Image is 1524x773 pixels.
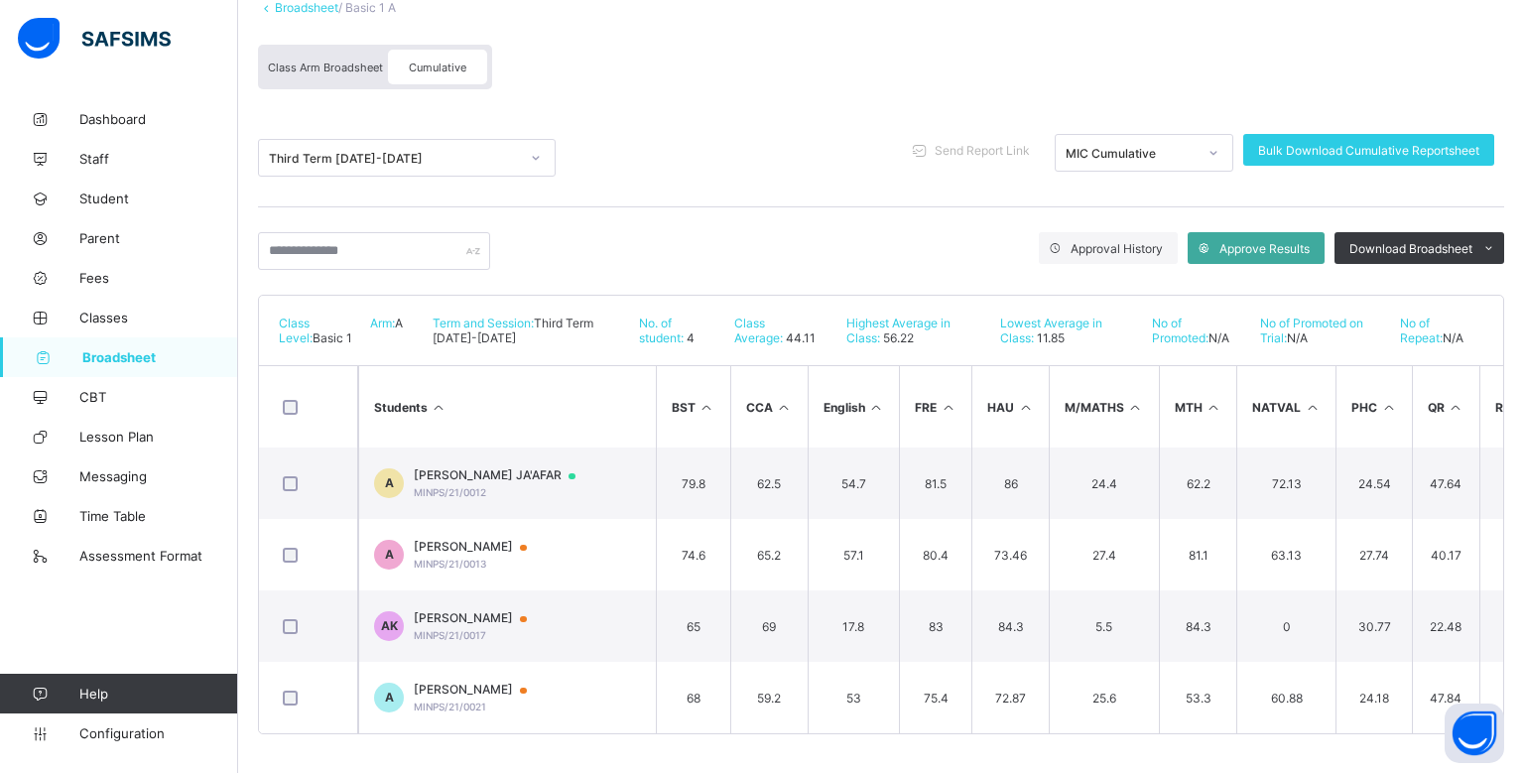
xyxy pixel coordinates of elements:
[656,662,730,733] td: 68
[808,366,900,448] th: English
[808,519,900,590] td: 57.1
[940,400,956,415] i: Sort in Ascending Order
[414,558,486,570] span: MINPS/21/0013
[79,389,238,405] span: CBT
[1260,316,1363,345] span: No of Promoted on Trial:
[783,330,816,345] span: 44.11
[808,662,900,733] td: 53
[269,151,519,166] div: Third Term [DATE]-[DATE]
[656,590,730,662] td: 65
[1445,704,1504,763] button: Open asap
[899,662,971,733] td: 75.4
[79,310,238,325] span: Classes
[414,486,486,498] span: MINPS/21/0012
[1159,590,1237,662] td: 84.3
[656,519,730,590] td: 74.6
[1049,448,1159,519] td: 24.4
[1000,316,1102,345] span: Lowest Average in Class:
[1159,519,1237,590] td: 81.1
[395,316,403,330] span: A
[1236,366,1335,448] th: NATVAL
[82,349,238,365] span: Broadsheet
[79,686,237,702] span: Help
[971,519,1049,590] td: 73.46
[381,618,398,633] span: AK
[1049,662,1159,733] td: 25.6
[409,61,466,74] span: Cumulative
[414,610,546,626] span: [PERSON_NAME]
[1159,366,1237,448] th: MTH
[684,330,695,345] span: 4
[899,366,971,448] th: FRE
[1304,400,1321,415] i: Sort in Ascending Order
[79,725,237,741] span: Configuration
[268,61,383,74] span: Class Arm Broadsheet
[971,590,1049,662] td: 84.3
[433,316,593,345] span: Third Term [DATE]-[DATE]
[730,662,808,733] td: 59.2
[808,590,900,662] td: 17.8
[414,682,546,698] span: [PERSON_NAME]
[1219,241,1310,256] span: Approve Results
[730,448,808,519] td: 62.5
[730,519,808,590] td: 65.2
[971,366,1049,448] th: HAU
[1236,662,1335,733] td: 60.88
[1335,590,1412,662] td: 30.77
[1206,400,1222,415] i: Sort in Ascending Order
[433,316,534,330] span: Term and Session:
[79,151,238,167] span: Staff
[1335,366,1412,448] th: PHC
[899,448,971,519] td: 81.5
[880,330,914,345] span: 56.22
[79,548,238,564] span: Assessment Format
[79,508,238,524] span: Time Table
[730,590,808,662] td: 69
[656,448,730,519] td: 79.8
[385,690,394,705] span: A
[698,400,715,415] i: Sort in Ascending Order
[1049,590,1159,662] td: 5.5
[414,629,486,641] span: MINPS/21/0017
[370,316,395,330] span: Arm:
[1258,143,1479,158] span: Bulk Download Cumulative Reportsheet
[1208,330,1229,345] span: N/A
[414,539,546,555] span: [PERSON_NAME]
[1236,519,1335,590] td: 63.13
[279,316,313,345] span: Class Level:
[79,111,238,127] span: Dashboard
[1443,330,1463,345] span: N/A
[1335,448,1412,519] td: 24.54
[1236,590,1335,662] td: 0
[79,270,238,286] span: Fees
[1034,330,1065,345] span: 11.85
[1349,241,1472,256] span: Download Broadsheet
[1159,448,1237,519] td: 62.2
[431,400,447,415] i: Sort Ascending
[1159,662,1237,733] td: 53.3
[385,547,394,562] span: A
[1236,448,1335,519] td: 72.13
[79,429,238,445] span: Lesson Plan
[1049,366,1159,448] th: M/MATHS
[1071,241,1163,256] span: Approval History
[899,590,971,662] td: 83
[808,448,900,519] td: 54.7
[1287,330,1308,345] span: N/A
[1017,400,1034,415] i: Sort in Ascending Order
[971,448,1049,519] td: 86
[79,468,238,484] span: Messaging
[1412,590,1479,662] td: 22.48
[899,519,971,590] td: 80.4
[1412,662,1479,733] td: 47.84
[734,316,783,345] span: Class Average:
[776,400,793,415] i: Sort in Ascending Order
[1412,448,1479,519] td: 47.64
[1380,400,1397,415] i: Sort in Ascending Order
[971,662,1049,733] td: 72.87
[846,316,951,345] span: Highest Average in Class:
[656,366,730,448] th: BST
[1335,662,1412,733] td: 24.18
[1066,146,1197,161] div: MIC Cumulative
[1152,316,1208,345] span: No of Promoted:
